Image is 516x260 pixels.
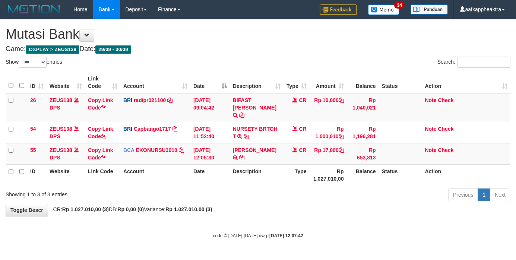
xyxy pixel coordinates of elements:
[47,72,85,93] th: Website: activate to sort column ascending
[47,122,85,143] td: DPS
[411,4,448,15] img: panduan.png
[30,97,36,103] span: 26
[347,164,379,186] th: Balance
[50,126,72,132] a: ZEUS138
[244,133,249,139] a: Copy NURSETY BRTOH T to clipboard
[310,93,347,122] td: Rp 10,000
[394,2,404,9] span: 34
[339,147,344,153] a: Copy Rp 17,000 to clipboard
[62,206,109,212] strong: Rp 1.027.010,00 (3)
[490,188,510,201] a: Next
[190,143,230,164] td: [DATE] 12:05:30
[425,147,436,153] a: Note
[95,45,131,54] span: 29/09 - 30/09
[123,97,132,103] span: BRI
[310,143,347,164] td: Rp 17,000
[30,126,36,132] span: 54
[233,97,276,111] a: BIFAST [PERSON_NAME]
[438,147,453,153] a: Check
[136,147,177,153] a: EKONURSU3010
[320,4,357,15] img: Feedback.jpg
[284,164,310,186] th: Type
[233,147,276,153] a: [PERSON_NAME]
[347,93,379,122] td: Rp 1,040,021
[27,72,47,93] th: ID: activate to sort column ascending
[6,57,62,68] label: Show entries
[438,126,453,132] a: Check
[6,45,510,53] h4: Game: Date:
[437,57,510,68] label: Search:
[425,126,436,132] a: Note
[50,206,212,212] span: CR: DB: Variance:
[190,122,230,143] td: [DATE] 11:52:40
[6,204,48,216] a: Toggle Descr
[85,164,120,186] th: Link Code
[190,72,230,93] th: Date: activate to sort column descending
[438,97,453,103] a: Check
[88,126,113,139] a: Copy Link Code
[239,112,244,118] a: Copy BIFAST ERIKA S PAUN to clipboard
[239,155,244,161] a: Copy DEDY SUPRIYA to clipboard
[165,206,212,212] strong: Rp 1.027.010,00 (3)
[422,164,510,186] th: Action
[88,97,113,111] a: Copy Link Code
[458,57,510,68] input: Search:
[179,147,184,153] a: Copy EKONURSU3010 to clipboard
[347,72,379,93] th: Balance
[478,188,490,201] a: 1
[299,97,306,103] span: CR
[134,97,166,103] a: radipr021100
[47,143,85,164] td: DPS
[230,164,284,186] th: Description
[299,147,306,153] span: CR
[448,188,478,201] a: Previous
[120,72,190,93] th: Account: activate to sort column ascending
[347,122,379,143] td: Rp 1,196,281
[27,164,47,186] th: ID
[134,126,171,132] a: Capbango1717
[190,93,230,122] td: [DATE] 09:04:42
[50,97,72,103] a: ZEUS138
[284,72,310,93] th: Type: activate to sort column ascending
[47,164,85,186] th: Website
[339,97,344,103] a: Copy Rp 10,000 to clipboard
[47,93,85,122] td: DPS
[422,72,510,93] th: Action: activate to sort column ascending
[167,97,172,103] a: Copy radipr021100 to clipboard
[233,126,278,139] a: NURSETY BRTOH T
[26,45,79,54] span: OXPLAY > ZEUS138
[85,72,120,93] th: Link Code: activate to sort column ascending
[299,126,306,132] span: CR
[347,143,379,164] td: Rp 653,813
[120,164,190,186] th: Account
[30,147,36,153] span: 55
[50,147,72,153] a: ZEUS138
[368,4,399,15] img: Button%20Memo.svg
[213,233,303,238] small: code © [DATE]-[DATE] dwg |
[310,164,347,186] th: Rp 1.027.010,00
[230,72,284,93] th: Description: activate to sort column ascending
[310,72,347,93] th: Amount: activate to sort column ascending
[117,206,144,212] strong: Rp 0,00 (0)
[123,126,132,132] span: BRI
[88,147,113,161] a: Copy Link Code
[190,164,230,186] th: Date
[6,188,209,198] div: Showing 1 to 3 of 3 entries
[6,4,62,15] img: MOTION_logo.png
[19,57,47,68] select: Showentries
[310,122,347,143] td: Rp 1,000,010
[123,147,134,153] span: BCA
[339,133,344,139] a: Copy Rp 1,000,010 to clipboard
[379,164,422,186] th: Status
[269,233,303,238] strong: [DATE] 12:07:42
[425,97,436,103] a: Note
[379,72,422,93] th: Status
[6,27,510,42] h1: Mutasi Bank
[172,126,177,132] a: Copy Capbango1717 to clipboard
